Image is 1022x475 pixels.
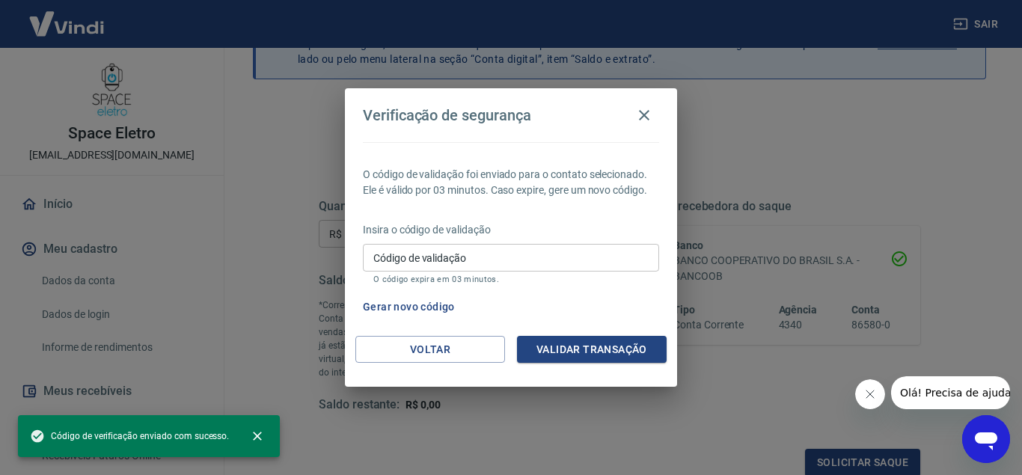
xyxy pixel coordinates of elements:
[363,167,659,198] p: O código de validação foi enviado para o contato selecionado. Ele é válido por 03 minutos. Caso e...
[363,222,659,238] p: Insira o código de validação
[962,415,1010,463] iframe: Botão para abrir a janela de mensagens
[517,336,667,364] button: Validar transação
[9,10,126,22] span: Olá! Precisa de ajuda?
[363,106,531,124] h4: Verificação de segurança
[241,420,274,453] button: close
[355,336,505,364] button: Voltar
[357,293,461,321] button: Gerar novo código
[855,379,885,409] iframe: Fechar mensagem
[891,376,1010,409] iframe: Mensagem da empresa
[30,429,229,444] span: Código de verificação enviado com sucesso.
[373,275,649,284] p: O código expira em 03 minutos.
